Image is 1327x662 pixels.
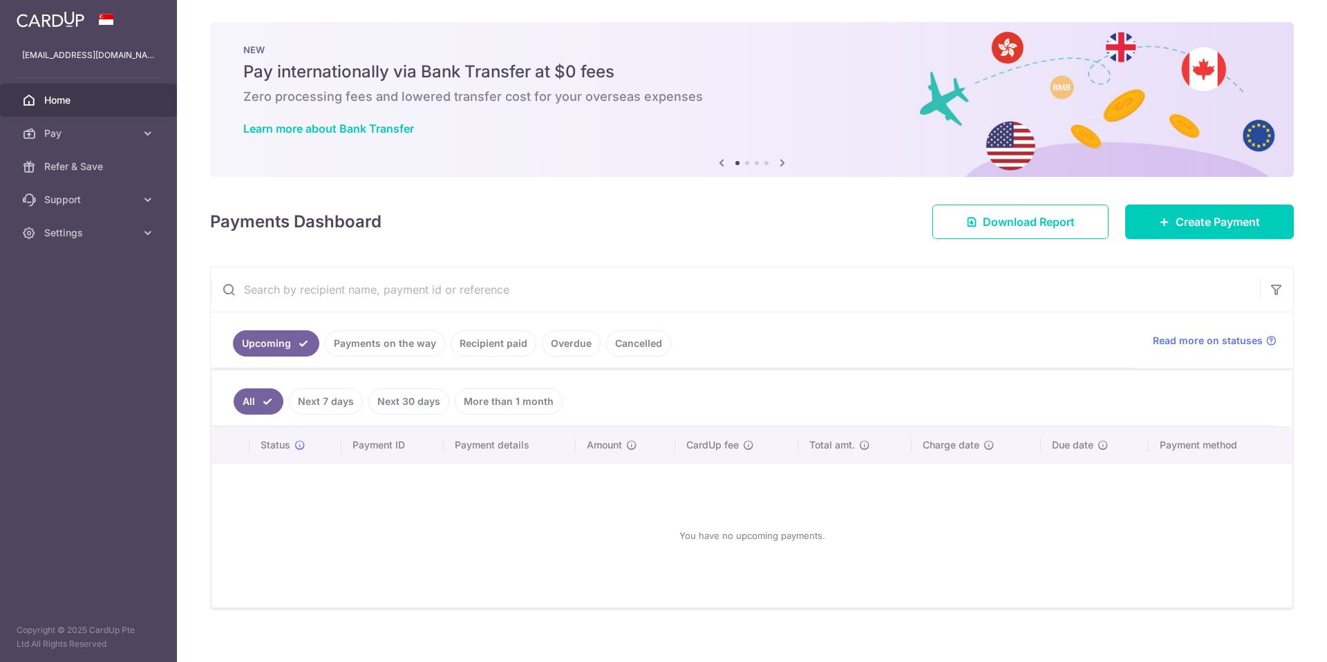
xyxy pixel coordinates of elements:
[325,330,445,357] a: Payments on the way
[210,22,1294,177] img: Bank transfer banner
[451,330,536,357] a: Recipient paid
[923,438,979,452] span: Charge date
[455,388,563,415] a: More than 1 month
[243,44,1261,55] p: NEW
[44,126,135,140] span: Pay
[686,438,739,452] span: CardUp fee
[243,61,1261,83] h5: Pay internationally via Bank Transfer at $0 fees
[1153,334,1263,348] span: Read more on statuses
[228,475,1276,596] div: You have no upcoming payments.
[233,330,319,357] a: Upcoming
[243,88,1261,105] h6: Zero processing fees and lowered transfer cost for your overseas expenses
[1153,334,1277,348] a: Read more on statuses
[341,427,444,463] th: Payment ID
[932,205,1109,239] a: Download Report
[243,122,414,135] a: Learn more about Bank Transfer
[22,48,155,62] p: [EMAIL_ADDRESS][DOMAIN_NAME]
[234,388,283,415] a: All
[44,193,135,207] span: Support
[1176,214,1260,230] span: Create Payment
[587,438,622,452] span: Amount
[606,330,671,357] a: Cancelled
[44,160,135,173] span: Refer & Save
[261,438,290,452] span: Status
[1052,438,1093,452] span: Due date
[542,330,601,357] a: Overdue
[444,427,576,463] th: Payment details
[809,438,855,452] span: Total amt.
[1149,427,1292,463] th: Payment method
[44,93,135,107] span: Home
[368,388,449,415] a: Next 30 days
[210,209,382,234] h4: Payments Dashboard
[17,11,84,28] img: CardUp
[44,226,135,240] span: Settings
[289,388,363,415] a: Next 7 days
[1125,205,1294,239] a: Create Payment
[211,267,1260,312] input: Search by recipient name, payment id or reference
[983,214,1075,230] span: Download Report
